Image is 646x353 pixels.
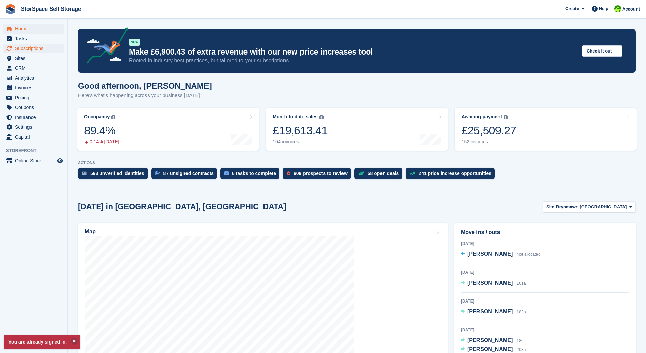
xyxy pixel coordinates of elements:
img: stora-icon-8386f47178a22dfd0bd8f6a31ec36ba5ce8667c1dd55bd0f319d3a0aa187defe.svg [5,4,16,14]
a: menu [3,44,64,53]
a: [PERSON_NAME] Not allocated [461,250,541,259]
span: Brynmawr, [GEOGRAPHIC_DATA] [556,204,627,210]
p: You are already signed in. [4,335,80,349]
span: [PERSON_NAME] [467,337,513,343]
span: Invoices [15,83,56,92]
span: Coupons [15,103,56,112]
span: Subscriptions [15,44,56,53]
div: 0.14% [DATE] [84,139,119,145]
a: [PERSON_NAME] 180 [461,336,524,345]
div: NEW [129,39,140,46]
a: 609 prospects to review [283,168,354,183]
h2: Map [85,229,96,235]
p: Make £6,900.43 of extra revenue with our new price increases tool [129,47,576,57]
h2: Move ins / outs [461,228,629,236]
div: 6 tasks to complete [232,171,276,176]
p: Here's what's happening across your business [DATE] [78,91,212,99]
a: Awaiting payment £25,509.27 152 invoices [455,108,637,151]
span: Analytics [15,73,56,83]
span: [PERSON_NAME] [467,251,513,257]
img: prospect-51fa495bee0391a8d652442698ab0144808aea92771e9ea1ae160a38d050c398.svg [287,171,290,175]
span: Storefront [6,147,67,154]
div: Month-to-date sales [273,114,317,120]
a: 6 tasks to complete [220,168,283,183]
span: 101a [517,281,526,286]
span: Not allocated [517,252,541,257]
a: menu [3,132,64,142]
a: menu [3,103,64,112]
p: Rooted in industry best practices, but tailored to your subscriptions. [129,57,576,64]
a: menu [3,54,64,63]
a: menu [3,63,64,73]
a: menu [3,112,64,122]
img: icon-info-grey-7440780725fd019a000dd9b08b2336e03edf1995a4989e88bcd33f0948082b44.svg [111,115,115,119]
img: price-adjustments-announcement-icon-8257ccfd72463d97f412b2fc003d46551f7dbcb40ab6d574587a9cd5c0d94... [81,27,129,66]
span: [PERSON_NAME] [467,280,513,286]
button: Site: Brynmawr, [GEOGRAPHIC_DATA] [543,201,636,212]
div: [DATE] [461,241,629,247]
img: task-75834270c22a3079a89374b754ae025e5fb1db73e45f91037f5363f120a921f8.svg [224,171,229,175]
img: paul catt [614,5,621,12]
span: 180 [517,338,524,343]
a: 241 price increase opportunities [406,168,498,183]
span: Online Store [15,156,56,165]
div: 89.4% [84,124,119,138]
div: 593 unverified identities [90,171,144,176]
span: 182b [517,310,526,314]
span: Sites [15,54,56,63]
a: menu [3,24,64,34]
a: [PERSON_NAME] 182b [461,308,526,316]
a: Month-to-date sales £19,613.41 104 invoices [266,108,448,151]
span: Help [599,5,608,12]
h2: [DATE] in [GEOGRAPHIC_DATA], [GEOGRAPHIC_DATA] [78,202,286,211]
span: Capital [15,132,56,142]
div: Awaiting payment [462,114,502,120]
a: menu [3,73,64,83]
span: Account [622,6,640,13]
div: [DATE] [461,298,629,304]
div: £25,509.27 [462,124,516,138]
span: Home [15,24,56,34]
button: Check it out → [582,45,622,57]
span: CRM [15,63,56,73]
a: 58 open deals [354,168,406,183]
img: deal-1b604bf984904fb50ccaf53a9ad4b4a5d6e5aea283cecdc64d6e3604feb123c2.svg [358,171,364,176]
a: Occupancy 89.4% 0.14% [DATE] [77,108,259,151]
img: price_increase_opportunities-93ffe204e8149a01c8c9dc8f82e8f89637d9d84a8eef4429ea346261dce0b2c0.svg [410,172,415,175]
img: icon-info-grey-7440780725fd019a000dd9b08b2336e03edf1995a4989e88bcd33f0948082b44.svg [319,115,324,119]
img: icon-info-grey-7440780725fd019a000dd9b08b2336e03edf1995a4989e88bcd33f0948082b44.svg [504,115,508,119]
a: StorSpace Self Storage [18,3,84,15]
div: 104 invoices [273,139,328,145]
div: 609 prospects to review [294,171,348,176]
a: menu [3,122,64,132]
span: Create [565,5,579,12]
a: menu [3,156,64,165]
span: Tasks [15,34,56,43]
div: £19,613.41 [273,124,328,138]
img: verify_identity-adf6edd0f0f0b5bbfe63781bf79b02c33cf7c696d77639b501bdc392416b5a36.svg [82,171,87,175]
span: 203a [517,347,526,352]
div: 87 unsigned contracts [163,171,214,176]
img: contract_signature_icon-13c848040528278c33f63329250d36e43548de30e8caae1d1a13099fd9432cc5.svg [155,171,160,175]
a: 593 unverified identities [78,168,151,183]
h1: Good afternoon, [PERSON_NAME] [78,81,212,90]
p: ACTIONS [78,161,636,165]
span: Insurance [15,112,56,122]
a: Preview store [56,157,64,165]
a: 87 unsigned contracts [151,168,221,183]
span: Site: [546,204,556,210]
a: menu [3,83,64,92]
div: 241 price increase opportunities [418,171,491,176]
div: [DATE] [461,269,629,275]
span: [PERSON_NAME] [467,346,513,352]
span: Settings [15,122,56,132]
a: [PERSON_NAME] 101a [461,279,526,288]
a: menu [3,34,64,43]
span: Pricing [15,93,56,102]
div: 152 invoices [462,139,516,145]
div: [DATE] [461,327,629,333]
a: menu [3,93,64,102]
div: Occupancy [84,114,110,120]
span: [PERSON_NAME] [467,309,513,314]
div: 58 open deals [368,171,399,176]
